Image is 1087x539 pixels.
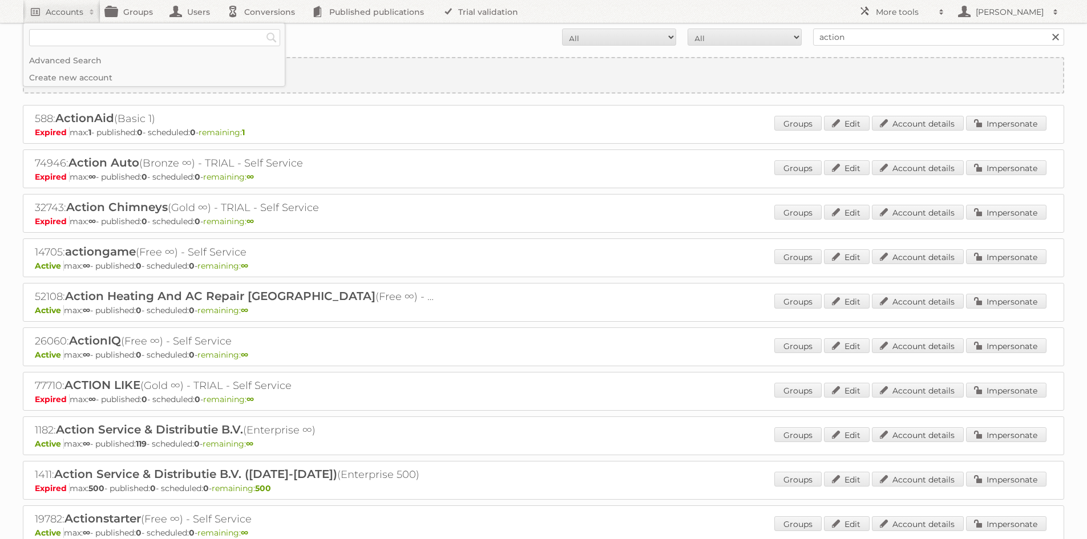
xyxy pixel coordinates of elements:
[35,156,434,171] h2: 74946: (Bronze ∞) - TRIAL - Self Service
[136,261,142,271] strong: 0
[35,200,434,215] h2: 32743: (Gold ∞) - TRIAL - Self Service
[774,338,822,353] a: Groups
[966,516,1046,531] a: Impersonate
[88,394,96,404] strong: ∞
[35,334,434,348] h2: 26060: (Free ∞) - Self Service
[35,394,1052,404] p: max: - published: - scheduled: -
[966,294,1046,309] a: Impersonate
[824,116,870,131] a: Edit
[142,172,147,182] strong: 0
[136,305,142,315] strong: 0
[23,52,285,69] a: Advanced Search
[774,249,822,264] a: Groups
[35,350,1052,360] p: max: - published: - scheduled: -
[872,205,964,220] a: Account details
[35,350,64,360] span: Active
[150,483,156,493] strong: 0
[195,216,200,226] strong: 0
[189,350,195,360] strong: 0
[56,423,243,436] span: Action Service & Distributie B.V.
[824,427,870,442] a: Edit
[872,338,964,353] a: Account details
[197,261,248,271] span: remaining:
[142,394,147,404] strong: 0
[203,439,253,449] span: remaining:
[24,58,1063,92] a: Create new account
[35,172,1052,182] p: max: - published: - scheduled: -
[64,378,140,392] span: ACTION LIKE
[255,483,271,493] strong: 500
[35,439,64,449] span: Active
[194,439,200,449] strong: 0
[35,483,1052,493] p: max: - published: - scheduled: -
[35,172,70,182] span: Expired
[872,472,964,487] a: Account details
[68,156,139,169] span: Action Auto
[64,512,141,525] span: Actionstarter
[774,205,822,220] a: Groups
[35,216,1052,226] p: max: - published: - scheduled: -
[46,6,83,18] h2: Accounts
[241,261,248,271] strong: ∞
[872,383,964,398] a: Account details
[83,439,90,449] strong: ∞
[824,205,870,220] a: Edit
[774,116,822,131] a: Groups
[35,289,434,304] h2: 52108: (Free ∞) - Self Service
[966,383,1046,398] a: Impersonate
[824,516,870,531] a: Edit
[35,305,64,315] span: Active
[35,423,434,437] h2: 1182: (Enterprise ∞)
[189,261,195,271] strong: 0
[23,69,285,86] a: Create new account
[774,516,822,531] a: Groups
[203,394,254,404] span: remaining:
[824,294,870,309] a: Edit
[35,216,70,226] span: Expired
[189,305,195,315] strong: 0
[35,528,1052,538] p: max: - published: - scheduled: -
[199,127,245,137] span: remaining:
[35,467,434,482] h2: 1411: (Enterprise 500)
[966,116,1046,131] a: Impersonate
[872,116,964,131] a: Account details
[88,483,104,493] strong: 500
[83,261,90,271] strong: ∞
[83,305,90,315] strong: ∞
[195,172,200,182] strong: 0
[203,172,254,182] span: remaining:
[872,516,964,531] a: Account details
[83,350,90,360] strong: ∞
[35,394,70,404] span: Expired
[966,472,1046,487] a: Impersonate
[824,249,870,264] a: Edit
[247,394,254,404] strong: ∞
[197,305,248,315] span: remaining:
[247,216,254,226] strong: ∞
[774,472,822,487] a: Groups
[774,294,822,309] a: Groups
[35,127,1052,137] p: max: - published: - scheduled: -
[966,249,1046,264] a: Impersonate
[54,467,337,481] span: Action Service & Distributie B.V. ([DATE]-[DATE])
[824,472,870,487] a: Edit
[824,338,870,353] a: Edit
[137,127,143,137] strong: 0
[35,111,434,126] h2: 588: (Basic 1)
[35,305,1052,315] p: max: - published: - scheduled: -
[973,6,1047,18] h2: [PERSON_NAME]
[824,160,870,175] a: Edit
[35,483,70,493] span: Expired
[35,127,70,137] span: Expired
[241,350,248,360] strong: ∞
[197,350,248,360] span: remaining:
[136,528,142,538] strong: 0
[190,127,196,137] strong: 0
[872,249,964,264] a: Account details
[136,350,142,360] strong: 0
[88,216,96,226] strong: ∞
[872,294,964,309] a: Account details
[876,6,933,18] h2: More tools
[203,216,254,226] span: remaining:
[35,245,434,260] h2: 14705: (Free ∞) - Self Service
